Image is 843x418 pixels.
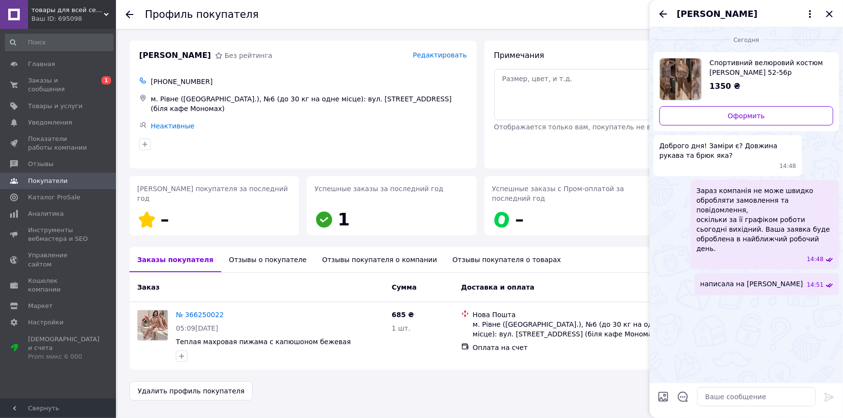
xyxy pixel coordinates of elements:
span: Настройки [28,318,63,327]
div: м. Рівне ([GEOGRAPHIC_DATA].), №6 (до 30 кг на одне місце): вул. [STREET_ADDRESS] (біля кафе Моно... [473,320,685,339]
span: Заказ [137,283,159,291]
div: 12.10.2025 [654,35,839,44]
img: 6555060803_w640_h640_sportivnyj-velyurovyj-kostyum.jpg [660,58,701,100]
span: 14:48 12.10.2025 [807,255,824,264]
div: Отзывы покупателя о товарах [445,247,569,272]
div: Отзывы покупателя о компании [314,247,445,272]
span: Кошелек компании [28,277,89,294]
div: Заказы покупателя [129,247,221,272]
span: Показатели работы компании [28,135,89,152]
span: Доброго дня! Заміри є? Довжина рукава та брюк яка? [659,141,796,160]
span: Аналитика [28,209,64,218]
a: Посмотреть товар [659,58,833,100]
div: Оплата на счет [473,343,685,352]
span: Доставка и оплата [461,283,535,291]
a: Теплая махровая пижама с капюшоном бежевая [176,338,351,346]
a: № 366250022 [176,311,224,319]
span: Маркет [28,302,53,310]
a: Фото товару [137,310,168,341]
div: [PHONE_NUMBER] [149,75,469,88]
span: Отзывы [28,160,54,168]
button: Закрыть [824,8,835,20]
span: Уведомления [28,118,72,127]
span: 05:09[DATE] [176,324,218,332]
span: 685 ₴ [392,311,414,319]
div: Нова Пошта [473,310,685,320]
span: Примечания [494,51,544,60]
span: 1 [101,76,111,84]
span: Редактировать [413,51,467,59]
span: товары для всей семьи от «Fashion Crystals» [31,6,104,14]
span: [PERSON_NAME] покупателя за последний год [137,185,288,202]
span: Каталог ProSale [28,193,80,202]
span: Успешные заказы за последний год [314,185,443,193]
span: 14:48 12.10.2025 [780,162,797,170]
div: м. Рівне ([GEOGRAPHIC_DATA].), №6 (до 30 кг на одне місце): вул. [STREET_ADDRESS] (біля кафе Моно... [149,92,469,115]
div: Вернуться назад [126,10,133,19]
span: Сегодня [730,36,763,44]
span: Товары и услуги [28,102,83,111]
span: 14:51 12.10.2025 [807,281,824,289]
div: Prom микс 6 000 [28,352,100,361]
span: 1 [338,209,350,229]
img: Фото товару [138,310,168,340]
div: Ваш ID: 695098 [31,14,116,23]
span: [DEMOGRAPHIC_DATA] и счета [28,335,100,362]
input: Поиск [5,34,114,51]
span: [PERSON_NAME] [139,50,211,61]
span: [PERSON_NAME] [677,8,757,20]
span: Зараз компанія не може швидко обробляти замовлення та повідомлення, оскільки за її графіком робот... [697,186,833,253]
button: Удалить профиль покупателя [129,381,253,401]
h1: Профиль покупателя [145,9,259,20]
a: Неактивные [151,122,195,130]
span: 1350 ₴ [710,82,741,91]
span: Инструменты вебмастера и SEO [28,226,89,243]
span: – [160,209,169,229]
div: Отзывы о покупателе [221,247,314,272]
span: Без рейтинга [225,52,272,59]
span: Успешные заказы с Пром-оплатой за последний год [492,185,624,202]
span: написала на [PERSON_NAME] [700,279,803,289]
span: Главная [28,60,55,69]
span: – [515,209,524,229]
button: Открыть шаблоны ответов [677,390,689,403]
span: Отображается только вам, покупатель не видит примечания [494,123,714,131]
span: Управление сайтом [28,251,89,268]
span: Заказы и сообщения [28,76,89,94]
button: Назад [657,8,669,20]
span: Сумма [392,283,417,291]
span: 1 шт. [392,324,411,332]
button: [PERSON_NAME] [677,8,816,20]
span: Покупатели [28,177,68,185]
span: Спортивний велюровий костюм [PERSON_NAME] 52-56р [710,58,826,77]
a: Оформить [659,106,833,125]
